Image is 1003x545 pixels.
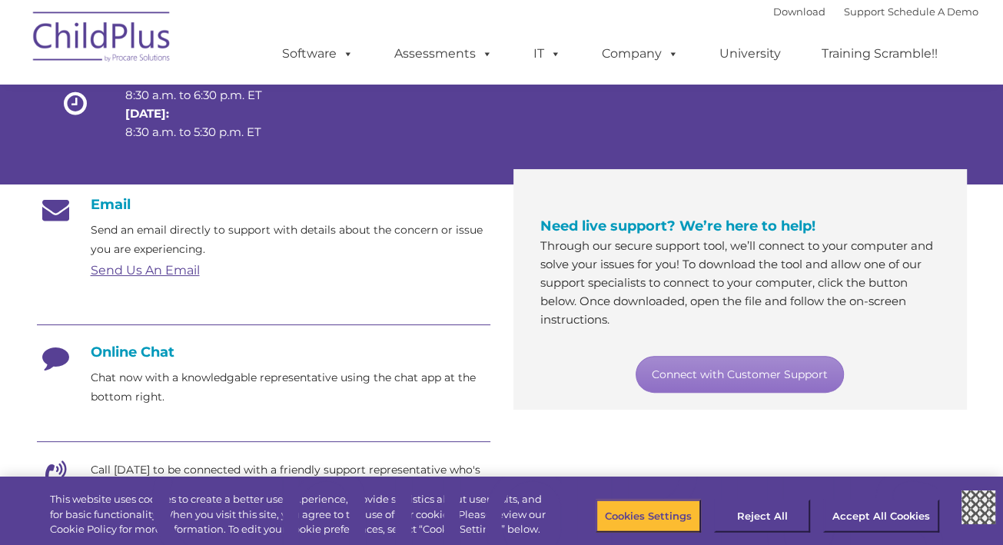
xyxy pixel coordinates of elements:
span: Need live support? We’re here to help! [540,218,815,234]
img: ChildPlus by Procare Solutions [25,1,179,78]
strong: [DATE]: [125,106,169,121]
a: Connect with Customer Support [636,356,844,393]
button: Cookies Settings [596,499,701,533]
a: Software [267,38,369,69]
h4: Email [37,196,490,213]
a: IT [518,38,576,69]
a: Schedule A Demo [888,5,978,18]
a: Training Scramble!! [806,38,953,69]
button: Accept All Cookies [823,499,939,533]
p: Through our secure support tool, we’ll connect to your computer and solve your issues for you! To... [540,237,940,329]
p: Call [DATE] to be connected with a friendly support representative who's eager to help. [91,460,490,499]
button: Reject All [714,499,810,533]
a: Send Us An Email [91,263,200,277]
a: Assessments [379,38,508,69]
h4: Online Chat [37,344,490,361]
a: University [704,38,796,69]
p: Send an email directly to support with details about the concern or issue you are experiencing. [91,221,490,259]
p: 8:30 a.m. to 6:30 p.m. ET 8:30 a.m. to 5:30 p.m. ET [125,68,288,141]
font: | [773,5,978,18]
a: Support [844,5,885,18]
a: Company [586,38,694,69]
button: Close [961,490,995,524]
p: Chat now with a knowledgable representative using the chat app at the bottom right. [91,368,490,407]
a: Download [773,5,825,18]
